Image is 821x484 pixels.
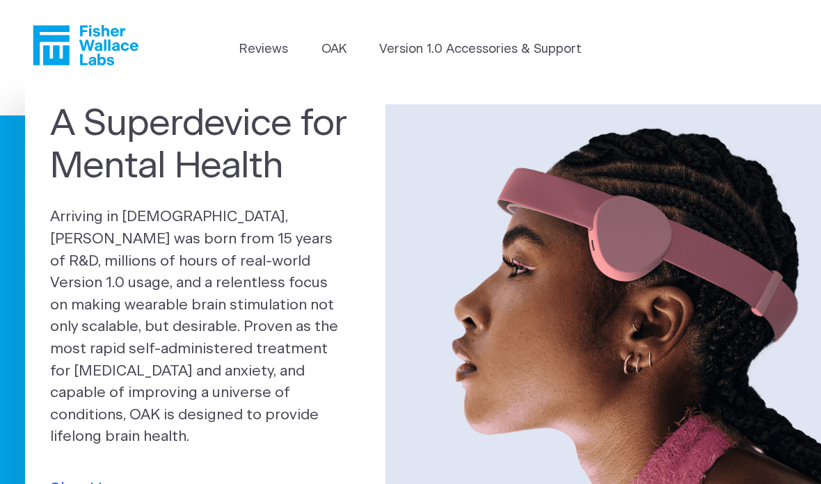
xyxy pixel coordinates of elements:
a: OAK [321,40,346,59]
a: Version 1.0 Accessories & Support [379,40,582,59]
h1: A Superdevice for Mental Health [50,103,360,188]
p: Arriving in [DEMOGRAPHIC_DATA], [PERSON_NAME] was born from 15 years of R&D, millions of hours of... [50,206,360,448]
a: Fisher Wallace [33,25,138,65]
a: Reviews [239,40,288,59]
